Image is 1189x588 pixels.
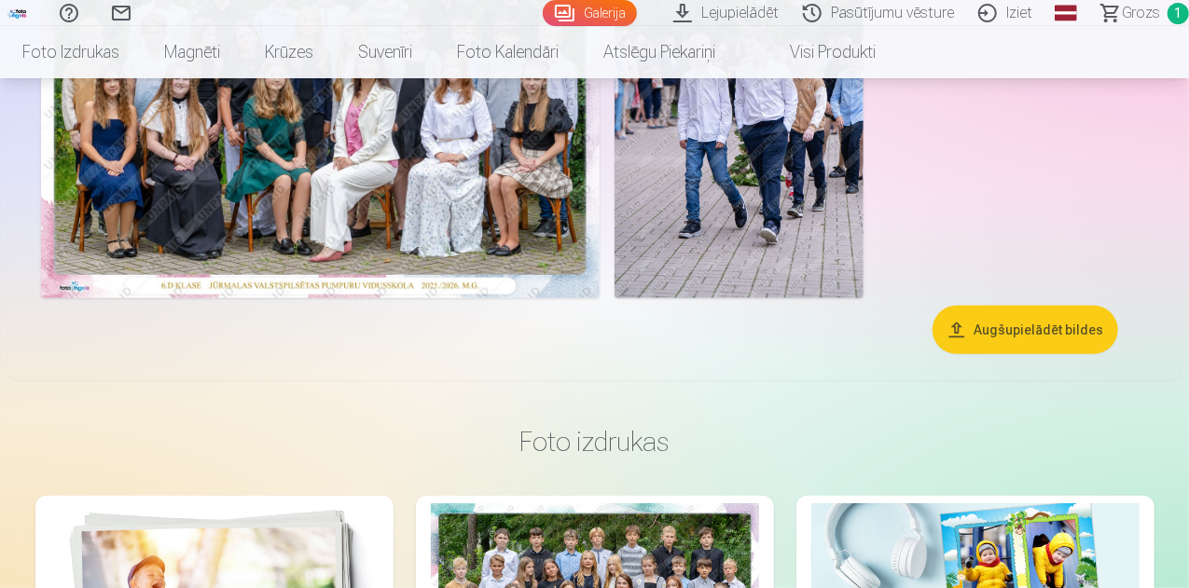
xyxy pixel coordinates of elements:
span: 1 [1168,3,1189,24]
a: Atslēgu piekariņi [581,26,738,78]
button: Augšupielādēt bildes [933,306,1118,354]
a: Suvenīri [336,26,435,78]
h3: Foto izdrukas [50,425,1140,458]
img: /fa3 [7,7,28,19]
a: Krūzes [242,26,336,78]
a: Foto kalendāri [435,26,581,78]
a: Magnēti [142,26,242,78]
span: Grozs [1122,2,1160,24]
a: Visi produkti [738,26,898,78]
